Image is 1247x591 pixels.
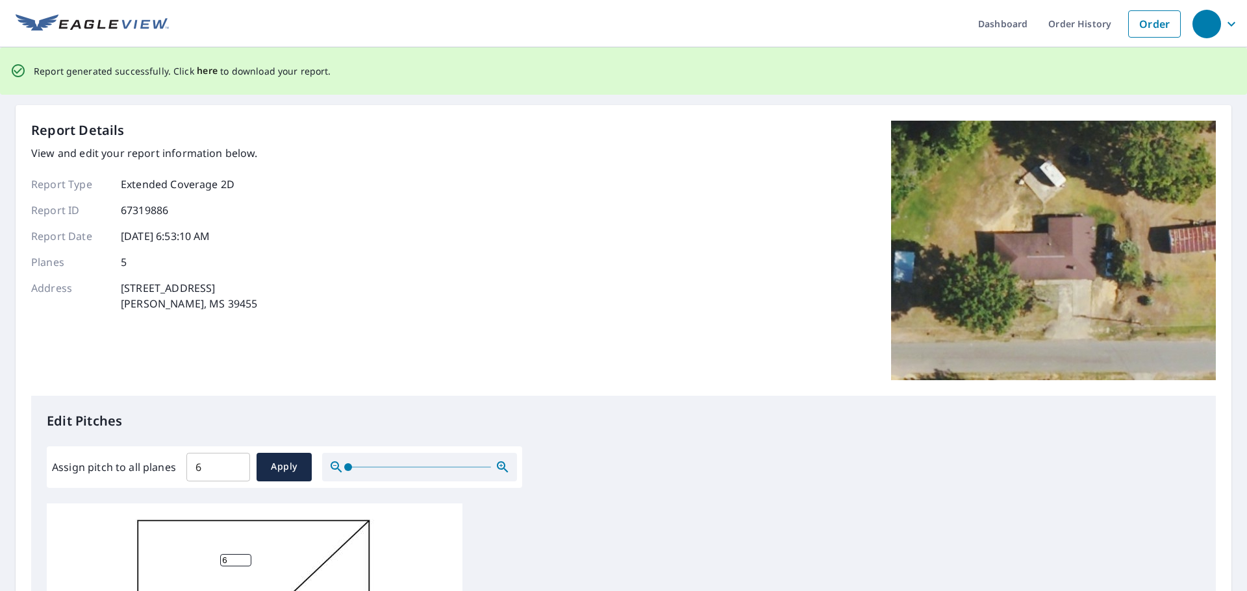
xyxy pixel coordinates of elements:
[121,280,257,311] p: [STREET_ADDRESS] [PERSON_NAME], MS 39455
[121,176,234,192] p: Extended Coverage 2D
[257,453,312,481] button: Apply
[31,145,258,161] p: View and edit your report information below.
[31,176,109,192] p: Report Type
[197,63,218,79] button: here
[47,411,1200,431] p: Edit Pitches
[31,280,109,311] p: Address
[52,459,176,475] label: Assign pitch to all planes
[31,254,109,270] p: Planes
[186,449,250,485] input: 00.0
[1128,10,1181,38] a: Order
[121,202,168,218] p: 67319886
[121,254,127,270] p: 5
[34,63,331,79] p: Report generated successfully. Click to download your report.
[16,14,169,34] img: EV Logo
[121,228,210,244] p: [DATE] 6:53:10 AM
[891,121,1216,380] img: Top image
[267,459,301,475] span: Apply
[31,202,109,218] p: Report ID
[31,228,109,244] p: Report Date
[31,121,125,140] p: Report Details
